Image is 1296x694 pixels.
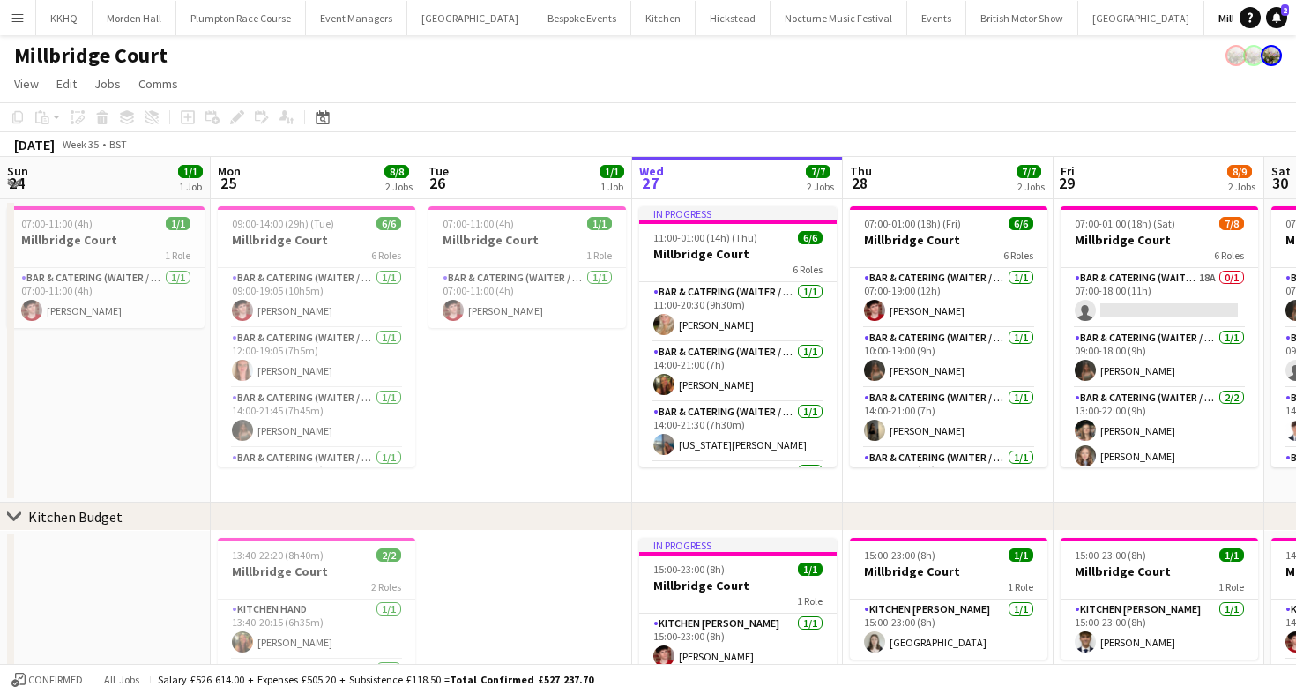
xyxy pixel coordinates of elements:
[218,268,415,328] app-card-role: Bar & Catering (Waiter / waitress)1/109:00-19:05 (10h5m)[PERSON_NAME]
[101,673,143,686] span: All jobs
[14,136,55,153] div: [DATE]
[176,1,306,35] button: Plumpton Race Course
[1219,548,1244,562] span: 1/1
[1003,249,1033,262] span: 6 Roles
[1058,173,1075,193] span: 29
[94,76,121,92] span: Jobs
[850,538,1047,660] app-job-card: 15:00-23:00 (8h)1/1Millbridge Court1 RoleKitchen [PERSON_NAME]1/115:00-23:00 (8h)[GEOGRAPHIC_DATA]
[631,1,696,35] button: Kitchen
[1008,580,1033,593] span: 1 Role
[1078,1,1204,35] button: [GEOGRAPHIC_DATA]
[1061,538,1258,660] app-job-card: 15:00-23:00 (8h)1/1Millbridge Court1 RoleKitchen [PERSON_NAME]1/115:00-23:00 (8h)[PERSON_NAME]
[428,232,626,248] h3: Millbridge Court
[847,173,872,193] span: 28
[1061,206,1258,467] div: 07:00-01:00 (18h) (Sat)7/8Millbridge Court6 RolesBar & Catering (Waiter / waitress)18A0/107:00-18...
[639,402,837,462] app-card-role: Bar & Catering (Waiter / waitress)1/114:00-21:30 (7h30m)[US_STATE][PERSON_NAME]
[21,217,93,230] span: 07:00-11:00 (4h)
[533,1,631,35] button: Bespoke Events
[798,231,823,244] span: 6/6
[907,1,966,35] button: Events
[850,232,1047,248] h3: Millbridge Court
[850,206,1047,467] app-job-card: 07:00-01:00 (18h) (Fri)6/6Millbridge Court6 RolesBar & Catering (Waiter / waitress)1/107:00-19:00...
[165,249,190,262] span: 1 Role
[864,217,961,230] span: 07:00-01:00 (18h) (Fri)
[1228,180,1255,193] div: 2 Jobs
[7,232,205,248] h3: Millbridge Court
[14,42,168,69] h1: Millbridge Court
[36,1,93,35] button: KKHQ
[1269,173,1291,193] span: 30
[639,163,664,179] span: Wed
[587,217,612,230] span: 1/1
[7,206,205,328] div: 07:00-11:00 (4h)1/1Millbridge Court1 RoleBar & Catering (Waiter / waitress)1/107:00-11:00 (4h)[PE...
[639,206,837,220] div: In progress
[426,173,449,193] span: 26
[807,180,834,193] div: 2 Jobs
[1243,45,1264,66] app-user-avatar: Staffing Manager
[14,76,39,92] span: View
[215,173,241,193] span: 25
[428,163,449,179] span: Tue
[806,165,830,178] span: 7/7
[653,231,757,244] span: 11:00-01:00 (14h) (Thu)
[1017,165,1041,178] span: 7/7
[966,1,1078,35] button: British Motor Show
[1225,45,1247,66] app-user-avatar: Staffing Manager
[218,232,415,248] h3: Millbridge Court
[639,206,837,467] div: In progress11:00-01:00 (14h) (Thu)6/6Millbridge Court6 RolesBar & Catering (Waiter / waitress)1/1...
[1061,563,1258,579] h3: Millbridge Court
[1009,548,1033,562] span: 1/1
[864,548,935,562] span: 15:00-23:00 (8h)
[1061,232,1258,248] h3: Millbridge Court
[218,563,415,579] h3: Millbridge Court
[178,165,203,178] span: 1/1
[218,206,415,467] app-job-card: 09:00-14:00 (29h) (Tue)6/6Millbridge Court6 RolesBar & Catering (Waiter / waitress)1/109:00-19:05...
[131,72,185,95] a: Comms
[49,72,84,95] a: Edit
[850,563,1047,579] h3: Millbridge Court
[232,217,334,230] span: 09:00-14:00 (29h) (Tue)
[639,538,837,552] div: In progress
[850,388,1047,448] app-card-role: Bar & Catering (Waiter / waitress)1/114:00-21:00 (7h)[PERSON_NAME]
[428,268,626,328] app-card-role: Bar & Catering (Waiter / waitress)1/107:00-11:00 (4h)[PERSON_NAME]
[306,1,407,35] button: Event Managers
[639,246,837,262] h3: Millbridge Court
[1075,548,1146,562] span: 15:00-23:00 (8h)
[384,165,409,178] span: 8/8
[56,76,77,92] span: Edit
[138,76,178,92] span: Comms
[1061,163,1075,179] span: Fri
[1219,217,1244,230] span: 7/8
[218,328,415,388] app-card-role: Bar & Catering (Waiter / waitress)1/112:00-19:05 (7h5m)[PERSON_NAME]
[443,217,514,230] span: 07:00-11:00 (4h)
[1218,580,1244,593] span: 1 Role
[639,614,837,674] app-card-role: Kitchen [PERSON_NAME]1/115:00-23:00 (8h)[PERSON_NAME]
[1266,7,1287,28] a: 2
[1017,180,1045,193] div: 2 Jobs
[639,538,837,674] app-job-card: In progress15:00-23:00 (8h)1/1Millbridge Court1 RoleKitchen [PERSON_NAME]1/115:00-23:00 (8h)[PERS...
[850,268,1047,328] app-card-role: Bar & Catering (Waiter / waitress)1/107:00-19:00 (12h)[PERSON_NAME]
[653,563,725,576] span: 15:00-23:00 (8h)
[28,508,123,526] div: Kitchen Budget
[1075,217,1175,230] span: 07:00-01:00 (18h) (Sat)
[1281,4,1289,16] span: 2
[1009,217,1033,230] span: 6/6
[600,180,623,193] div: 1 Job
[218,163,241,179] span: Mon
[232,548,324,562] span: 13:40-22:20 (8h40m)
[1227,165,1252,178] span: 8/9
[218,448,415,508] app-card-role: Bar & Catering (Waiter / waitress)1/114:00-22:30 (8h30m)
[639,578,837,593] h3: Millbridge Court
[93,1,176,35] button: Morden Hall
[450,673,593,686] span: Total Confirmed £527 237.70
[637,173,664,193] span: 27
[1214,249,1244,262] span: 6 Roles
[850,328,1047,388] app-card-role: Bar & Catering (Waiter / waitress)1/110:00-19:00 (9h)[PERSON_NAME]
[7,163,28,179] span: Sun
[166,217,190,230] span: 1/1
[1061,388,1258,474] app-card-role: Bar & Catering (Waiter / waitress)2/213:00-22:00 (9h)[PERSON_NAME][PERSON_NAME]
[771,1,907,35] button: Nocturne Music Festival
